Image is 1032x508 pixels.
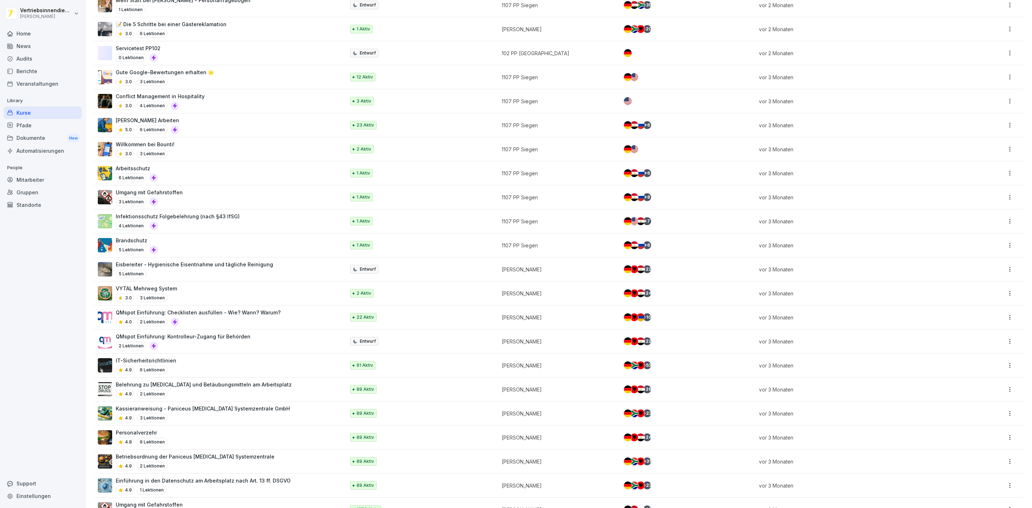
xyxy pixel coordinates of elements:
p: 2 Lektionen [137,462,168,470]
img: gnjlwrpl8uaybixiyttpzs6h.png [98,262,112,276]
a: DokumenteNew [4,132,82,145]
p: 9 Lektionen [137,438,168,446]
p: Entwurf [360,2,376,8]
p: QMspot Einführung: Checklisten ausfüllen - Wie? Wann? Warum? [116,309,281,316]
div: + 22 [643,265,651,273]
a: Pfade [4,119,82,132]
div: Mitarbeiter [4,174,82,186]
p: 1107 PP Siegen [502,170,612,177]
div: Standorte [4,199,82,211]
img: bgsrfyvhdm6180ponve2jajk.png [98,166,112,180]
p: 3 Lektionen [137,149,168,158]
img: al.svg [637,25,645,33]
img: us.svg [630,73,638,81]
div: Kurse [4,106,82,119]
img: eg.svg [630,241,638,249]
div: + 6 [643,169,651,177]
p: Arbeitsschutz [116,165,158,172]
p: 3.0 [125,79,132,85]
p: 1 Aktiv [357,170,370,176]
p: 89 Aktiv [357,482,374,489]
img: erelp9ks1mghlbfzfpgfvnw0.png [98,454,112,469]
div: + 39 [643,1,651,9]
p: 3.0 [125,30,132,37]
div: + 8 [643,193,651,201]
p: 2 Lektionen [137,390,168,398]
p: 4.8 [125,439,132,445]
p: 1 Lektionen [137,486,167,494]
p: Kassieranweisung - Paniceus [MEDICAL_DATA] Systemzentrale GmbH [116,405,290,412]
img: eg.svg [637,337,645,345]
img: eg.svg [630,193,638,201]
div: News [4,40,82,52]
img: u8i1ib0ilql3mlm87z8b5j3m.png [98,286,112,300]
p: vor 3 Monaten [759,410,947,417]
img: de.svg [624,265,632,273]
img: de.svg [624,289,632,297]
div: + 7 [643,217,651,225]
p: 5.0 [125,127,132,133]
p: 23 Aktiv [357,122,374,128]
p: 3 Aktiv [357,98,371,104]
img: rsy9vu330m0sw5op77geq2rv.png [98,310,112,324]
p: vor 3 Monaten [759,386,947,393]
p: 6 Lektionen [137,366,168,374]
p: vor 3 Monaten [759,338,947,345]
a: Audits [4,52,82,65]
img: de.svg [624,73,632,81]
p: Brandschutz [116,237,158,244]
p: 4.9 [125,487,132,493]
p: Personalverzehr [116,429,168,436]
img: de.svg [624,145,632,153]
div: + 20 [643,25,651,33]
p: [PERSON_NAME] [502,434,612,441]
p: [PERSON_NAME] [502,482,612,489]
p: vor 3 Monaten [759,314,947,321]
img: go3h116ncdze9n0ox8sjqyv9.png [98,334,112,348]
img: de.svg [624,409,632,417]
p: 0 Lektionen [116,53,147,62]
p: Belehrung zu [MEDICAL_DATA] und Betäubungsmitteln am Arbeitsplatz [116,381,292,388]
img: v5km1yrum515hbryjbhr1wgk.png [98,94,112,108]
img: iwscqm9zjbdjlq9atufjsuwv.png [98,70,112,84]
p: vor 3 Monaten [759,482,947,489]
p: 3 Lektionen [116,198,147,206]
p: Entwurf [360,50,376,56]
p: 89 Aktiv [357,434,374,441]
p: Infektionsschutz Folgebelehrung (nach §43 IfSG) [116,213,240,220]
p: [PERSON_NAME] [502,266,612,273]
p: 3.0 [125,103,132,109]
img: al.svg [630,289,638,297]
p: 5 Lektionen [116,246,147,254]
img: za.svg [630,361,638,369]
div: + 31 [643,457,651,465]
p: vor 3 Monaten [759,458,947,465]
p: 3 Lektionen [137,77,168,86]
p: 1107 PP Siegen [502,218,612,225]
p: 1107 PP Siegen [502,146,612,153]
p: 1107 PP Siegen [502,73,612,81]
a: Berichte [4,65,82,77]
div: + 22 [643,337,651,345]
p: 2 Aktiv [357,146,371,152]
p: vor 2 Monaten [759,49,947,57]
div: + 10 [643,313,651,321]
p: 22 Aktiv [357,314,374,321]
a: Gruppen [4,186,82,199]
img: de.svg [624,433,632,441]
img: eg.svg [637,289,645,297]
p: vor 3 Monaten [759,146,947,153]
p: [PERSON_NAME] [502,338,612,345]
p: 4.0 [125,319,132,325]
p: [PERSON_NAME] Arbeiten [116,117,179,124]
p: vor 3 Monaten [759,290,947,297]
img: al.svg [630,385,638,393]
p: 3 Lektionen [137,294,168,302]
p: 3.0 [125,151,132,157]
p: Entwurf [360,338,376,345]
p: vor 3 Monaten [759,98,947,105]
p: [PERSON_NAME] [502,410,612,417]
p: People [4,162,82,174]
p: [PERSON_NAME] [502,290,612,297]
